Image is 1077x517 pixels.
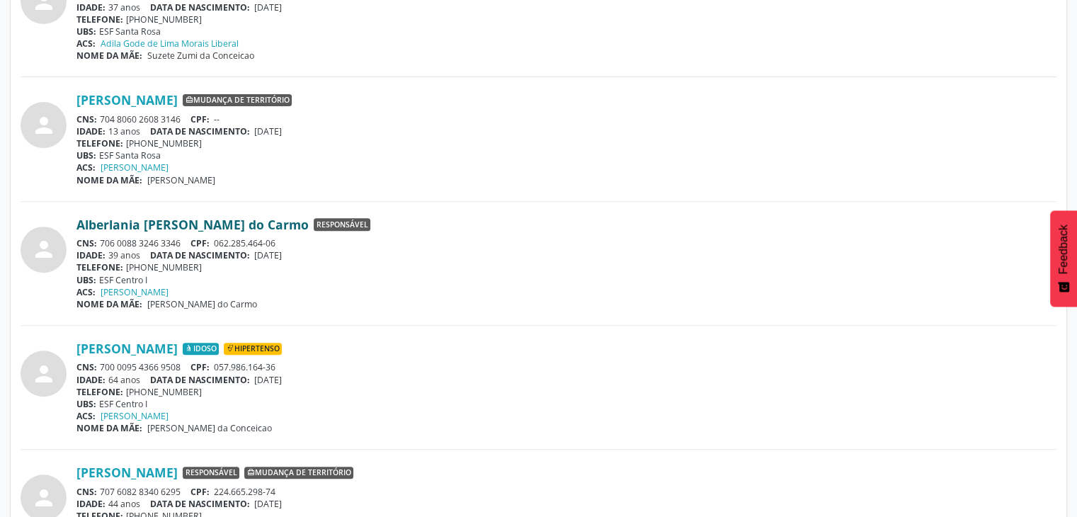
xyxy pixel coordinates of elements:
[76,161,96,174] span: ACS:
[76,249,1056,261] div: 39 anos
[1057,225,1070,274] span: Feedback
[150,249,250,261] span: DATA DE NASCIMENTO:
[76,486,97,498] span: CNS:
[254,374,282,386] span: [DATE]
[150,498,250,510] span: DATA DE NASCIMENTO:
[224,343,282,356] span: Hipertenso
[76,217,309,232] a: Alberlania [PERSON_NAME] do Carmo
[31,485,57,511] i: person
[190,113,210,125] span: CPF:
[147,174,215,186] span: [PERSON_NAME]
[254,249,282,261] span: [DATE]
[150,125,250,137] span: DATA DE NASCIMENTO:
[76,113,97,125] span: CNS:
[147,298,257,310] span: [PERSON_NAME] do Carmo
[76,465,178,480] a: [PERSON_NAME]
[76,374,1056,386] div: 64 anos
[76,498,1056,510] div: 44 anos
[76,237,1056,249] div: 706 0088 3246 3346
[76,261,123,273] span: TELEFONE:
[76,92,178,108] a: [PERSON_NAME]
[76,422,142,434] span: NOME DA MÃE:
[76,341,178,356] a: [PERSON_NAME]
[76,38,96,50] span: ACS:
[254,1,282,13] span: [DATE]
[190,237,210,249] span: CPF:
[76,274,1056,286] div: ESF Centro I
[76,25,1056,38] div: ESF Santa Rosa
[190,486,210,498] span: CPF:
[76,486,1056,498] div: 707 6082 8340 6295
[76,125,1056,137] div: 13 anos
[76,13,1056,25] div: [PHONE_NUMBER]
[76,386,123,398] span: TELEFONE:
[76,1,1056,13] div: 37 anos
[76,137,123,149] span: TELEFONE:
[214,113,220,125] span: --
[76,398,96,410] span: UBS:
[101,161,169,174] a: [PERSON_NAME]
[31,113,57,138] i: person
[76,113,1056,125] div: 704 8060 2608 3146
[314,218,370,231] span: Responsável
[76,13,123,25] span: TELEFONE:
[254,498,282,510] span: [DATE]
[183,467,239,479] span: Responsável
[147,50,254,62] span: Suzete Zumi da Conceicao
[76,149,1056,161] div: ESF Santa Rosa
[190,361,210,373] span: CPF:
[183,94,292,107] span: Mudança de território
[76,286,96,298] span: ACS:
[183,343,219,356] span: Idoso
[76,137,1056,149] div: [PHONE_NUMBER]
[101,38,239,50] a: Adila Gode de Lima Morais Liberal
[31,361,57,387] i: person
[214,237,275,249] span: 062.285.464-06
[76,274,96,286] span: UBS:
[76,1,106,13] span: IDADE:
[76,361,1056,373] div: 700 0095 4366 9508
[76,410,96,422] span: ACS:
[76,149,96,161] span: UBS:
[76,498,106,510] span: IDADE:
[101,410,169,422] a: [PERSON_NAME]
[76,298,142,310] span: NOME DA MÃE:
[76,50,142,62] span: NOME DA MÃE:
[150,1,250,13] span: DATA DE NASCIMENTO:
[1050,210,1077,307] button: Feedback - Mostrar pesquisa
[76,361,97,373] span: CNS:
[76,237,97,249] span: CNS:
[76,261,1056,273] div: [PHONE_NUMBER]
[101,286,169,298] a: [PERSON_NAME]
[76,174,142,186] span: NOME DA MÃE:
[76,386,1056,398] div: [PHONE_NUMBER]
[214,486,275,498] span: 224.665.298-74
[76,249,106,261] span: IDADE:
[76,374,106,386] span: IDADE:
[244,467,353,479] span: Mudança de território
[150,374,250,386] span: DATA DE NASCIMENTO:
[76,398,1056,410] div: ESF Centro I
[76,25,96,38] span: UBS:
[76,125,106,137] span: IDADE:
[31,237,57,262] i: person
[254,125,282,137] span: [DATE]
[214,361,275,373] span: 057.986.164-36
[147,422,272,434] span: [PERSON_NAME] da Conceicao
